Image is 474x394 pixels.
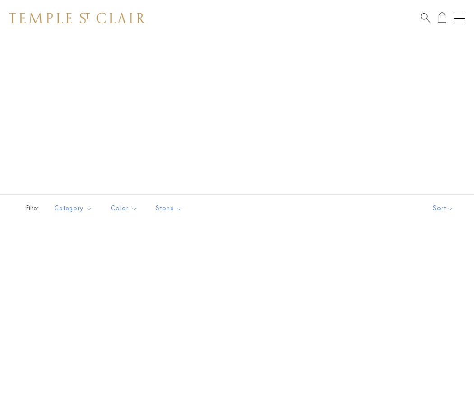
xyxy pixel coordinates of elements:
button: Open navigation [454,13,465,23]
span: Color [106,203,144,214]
a: Open Shopping Bag [438,12,446,23]
button: Category [47,198,99,218]
button: Show sort by [413,195,474,222]
button: Stone [149,198,190,218]
span: Category [50,203,99,214]
a: Search [421,12,430,23]
img: Temple St. Clair [9,13,145,23]
button: Color [104,198,144,218]
span: Stone [151,203,190,214]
